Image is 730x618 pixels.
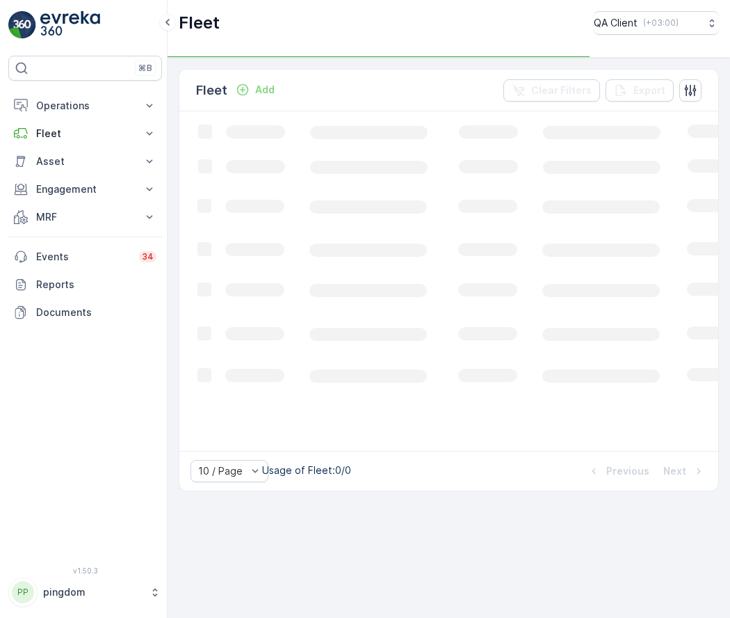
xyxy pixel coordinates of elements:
[36,210,134,224] p: MRF
[594,16,638,30] p: QA Client
[585,463,651,480] button: Previous
[8,11,36,39] img: logo
[8,92,162,120] button: Operations
[142,251,154,262] p: 34
[255,83,275,97] p: Add
[8,566,162,575] span: v 1.50.3
[43,585,143,599] p: pingdom
[262,463,351,477] p: Usage of Fleet : 0/0
[8,203,162,231] button: MRF
[8,578,162,607] button: PPpingdom
[12,581,34,603] div: PP
[196,81,227,100] p: Fleet
[606,464,649,478] p: Previous
[36,250,131,264] p: Events
[36,306,156,319] p: Documents
[594,11,719,35] button: QA Client(+03:00)
[8,243,162,271] a: Events34
[230,81,280,98] button: Add
[8,175,162,203] button: Engagement
[36,127,134,141] p: Fleet
[40,11,100,39] img: logo_light-DOdMpM7g.png
[633,84,665,97] p: Export
[8,299,162,326] a: Documents
[663,464,686,478] p: Next
[8,271,162,299] a: Reports
[179,12,220,34] p: Fleet
[138,63,152,74] p: ⌘B
[8,148,162,175] button: Asset
[531,84,592,97] p: Clear Filters
[606,79,674,102] button: Export
[643,17,679,29] p: ( +03:00 )
[36,154,134,168] p: Asset
[36,99,134,113] p: Operations
[36,182,134,196] p: Engagement
[36,278,156,292] p: Reports
[8,120,162,148] button: Fleet
[503,79,600,102] button: Clear Filters
[662,463,707,480] button: Next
